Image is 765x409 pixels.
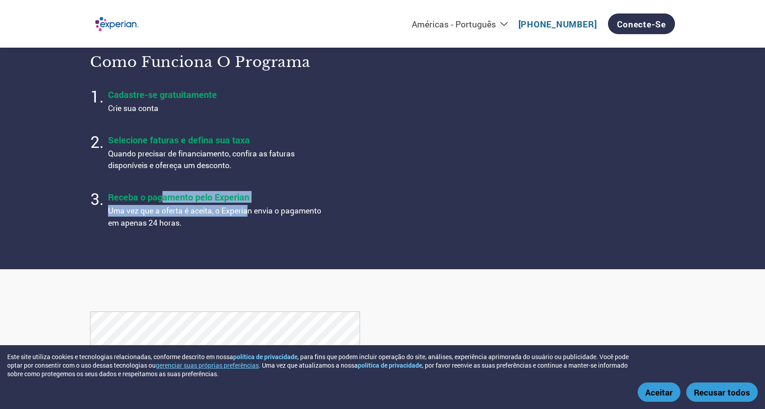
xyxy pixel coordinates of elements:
[90,53,371,71] h3: Como funciona o programa
[90,12,142,36] img: Experian
[108,134,333,146] h4: Selecione faturas e defina sua taxa
[108,102,333,114] p: Crie sua conta
[108,89,333,100] h4: Cadastre-se gratuitamente
[638,382,680,402] button: Aceitar
[608,13,675,34] a: Conecte-se
[108,191,333,203] h4: Receba o pagamento pelo Experian
[686,382,758,402] button: Recusar todos
[108,148,333,172] p: Quando precisar de financiamento, confira as faturas disponíveis e ofereça um desconto.
[7,352,641,378] div: Este site utiliza cookies e tecnologias relacionadas, conforme descrito em nossa , para fins que ...
[358,361,422,369] a: política de privacidade
[518,18,597,30] a: [PHONE_NUMBER]
[233,352,297,361] a: política de privacidade
[156,361,259,369] button: gerenciar suas próprias preferências
[108,205,333,229] p: Uma vez que a oferta é aceita, o Experian envia o pagamento em apenas 24 horas.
